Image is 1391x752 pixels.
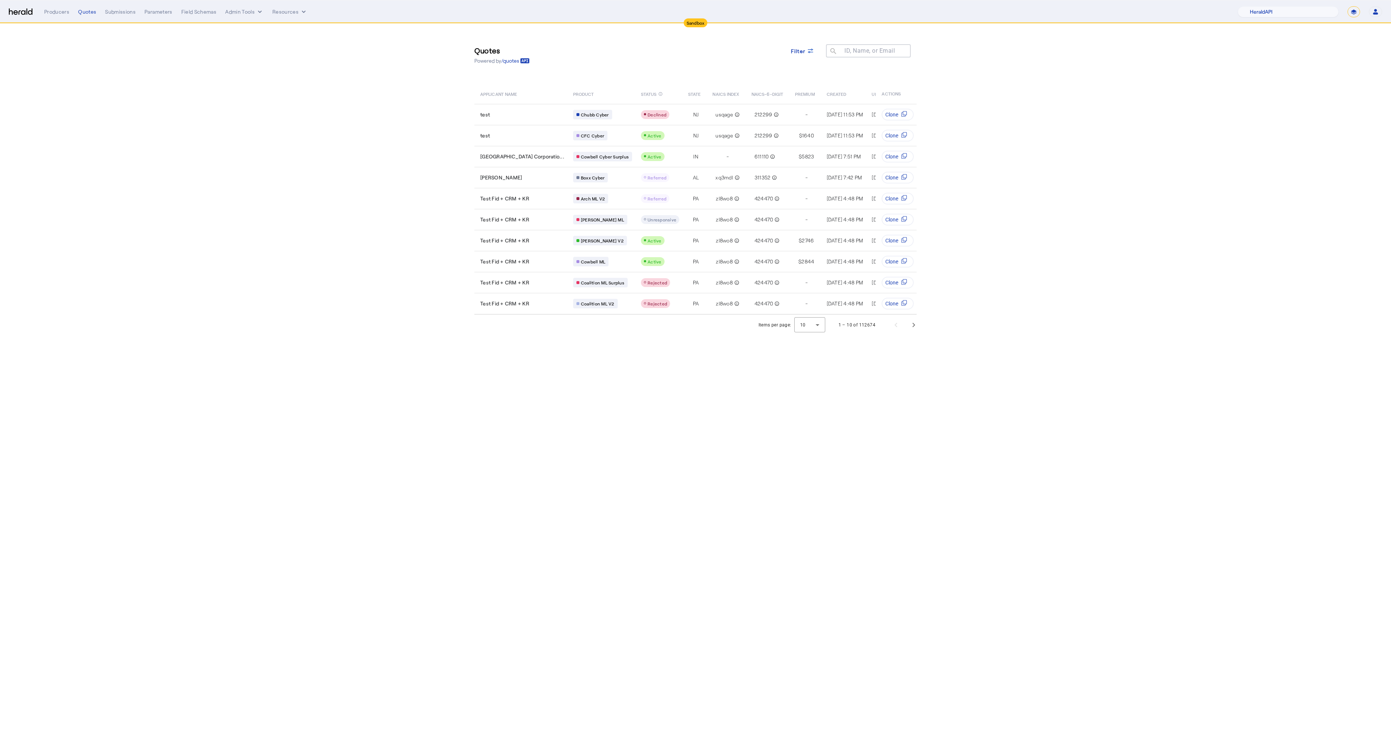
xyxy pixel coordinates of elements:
button: internal dropdown menu [225,8,264,15]
span: 424470 [754,258,773,265]
span: Test Fid + CRM + KR [480,258,529,265]
span: Test Fid + CRM + KR [480,216,529,223]
span: Rejected [648,280,667,285]
span: - [805,300,808,307]
span: zl8wo8 [716,216,733,223]
mat-icon: info_outline [733,279,739,286]
span: Referred [648,196,666,201]
span: CREATED [827,90,847,97]
span: Cowbell ML [581,259,606,265]
mat-icon: info_outline [733,258,739,265]
button: Clone [882,298,914,309]
div: 1 – 10 of 112674 [839,321,875,329]
span: PA [693,237,699,244]
span: [PERSON_NAME] [480,174,522,181]
button: Next page [905,316,923,334]
div: Quotes [78,8,96,15]
span: Clone [885,132,898,139]
span: Chubb Cyber [581,112,609,118]
span: zl8wo8 [716,300,733,307]
span: 424470 [754,216,773,223]
span: [DATE] 4:48 PM [827,300,863,307]
span: [DATE] 8:12 PM [872,174,906,181]
mat-icon: info_outline [733,300,739,307]
span: 424470 [754,195,773,202]
span: [DATE] 4:48 PM [827,258,863,265]
span: NJ [693,132,699,139]
span: - [805,195,808,202]
span: Clone [885,153,898,160]
span: Active [648,259,662,264]
span: usqage [715,132,733,139]
span: $ [799,237,802,244]
span: [DATE] 4:48 PM [872,300,908,307]
span: 311352 [754,174,771,181]
mat-icon: info_outline [773,279,780,286]
span: [DATE] 4:48 PM [827,237,863,244]
span: Arch ML V2 [581,196,605,202]
span: 424470 [754,279,773,286]
span: IN [693,153,698,160]
span: NAICS-6-DIGIT [752,90,783,97]
span: Clone [885,258,898,265]
span: Active [648,154,662,159]
span: Cowbell Cyber Surplus [581,154,629,160]
button: Clone [882,172,914,183]
span: 424470 [754,237,773,244]
button: Clone [882,193,914,204]
mat-icon: info_outline [733,174,740,181]
mat-icon: info_outline [733,195,739,202]
span: Referred [648,175,666,180]
span: UPDATED [872,90,891,97]
span: APPLICANT NAME [480,90,517,97]
span: 2844 [801,258,814,265]
span: Test Fid + CRM + KR [480,279,529,286]
span: Coalition ML V2 [581,301,614,307]
span: Test Fid + CRM + KR [480,237,529,244]
span: [DATE] 4:49 PM [872,237,909,244]
mat-icon: info_outline [772,111,779,118]
span: test [480,111,490,118]
div: Field Schemas [181,8,217,15]
span: - [726,153,729,160]
span: STATE [688,90,701,97]
span: Clone [885,216,898,223]
button: Clone [882,151,914,162]
span: [PERSON_NAME] V2 [581,238,624,244]
span: [DATE] 7:51 PM [827,153,861,160]
span: [DATE] 11:53 PM [827,111,863,118]
span: Filter [791,47,806,55]
span: $ [799,153,802,160]
mat-icon: info_outline [733,132,740,139]
span: Clone [885,111,898,118]
span: [DATE] 11:54 PM [872,132,909,139]
span: [DATE] 4:48 PM [872,216,908,223]
button: Clone [882,235,914,246]
div: Submissions [105,8,136,15]
mat-icon: info_outline [773,195,780,202]
button: Clone [882,256,914,267]
span: - [805,111,808,118]
span: - [805,279,808,286]
button: Resources dropdown menu [272,8,307,15]
mat-icon: info_outline [773,258,780,265]
mat-icon: info_outline [658,90,663,98]
span: [DATE] 4:48 PM [827,195,863,202]
span: PA [693,300,699,307]
span: test [480,132,490,139]
span: Clone [885,279,898,286]
mat-icon: info_outline [733,111,740,118]
mat-icon: info_outline [772,132,779,139]
span: zl8wo8 [716,195,733,202]
span: 5823 [802,153,814,160]
mat-icon: info_outline [773,300,780,307]
mat-icon: info_outline [773,237,780,244]
span: 212299 [754,111,773,118]
span: zl8wo8 [716,237,733,244]
span: STATUS [641,90,657,97]
span: [DATE] 4:48 PM [827,279,863,286]
span: AL [693,174,699,181]
div: Sandbox [684,18,708,27]
span: PREMIUM [795,90,815,97]
span: Clone [885,300,898,307]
